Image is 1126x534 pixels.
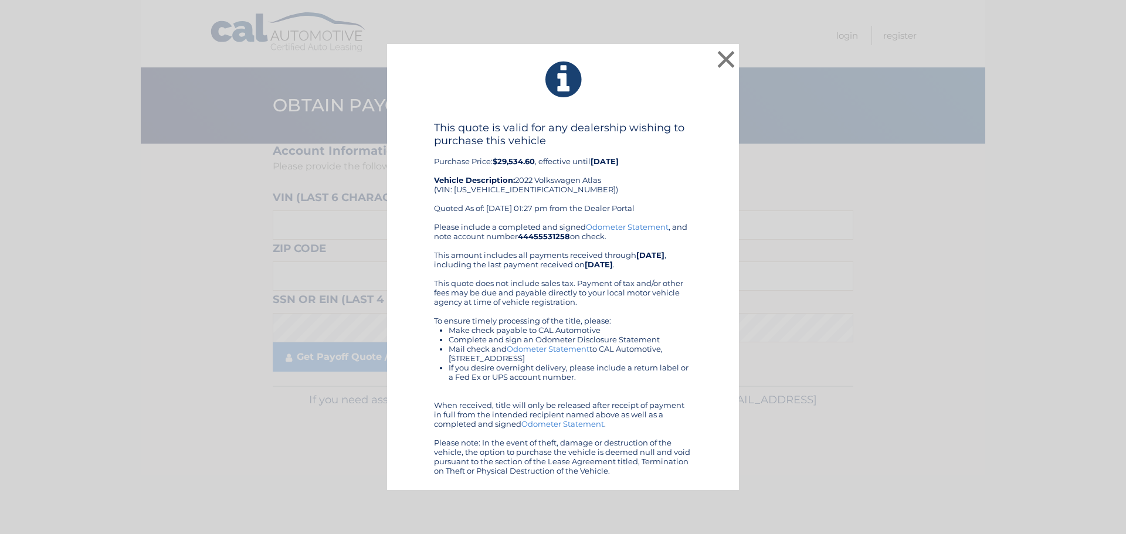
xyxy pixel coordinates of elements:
[493,157,535,166] b: $29,534.60
[585,260,613,269] b: [DATE]
[507,344,589,353] a: Odometer Statement
[586,222,669,232] a: Odometer Statement
[636,250,664,260] b: [DATE]
[434,222,692,475] div: Please include a completed and signed , and note account number on check. This amount includes al...
[449,325,692,335] li: Make check payable to CAL Automotive
[449,344,692,363] li: Mail check and to CAL Automotive, [STREET_ADDRESS]
[434,121,692,222] div: Purchase Price: , effective until 2022 Volkswagen Atlas (VIN: [US_VEHICLE_IDENTIFICATION_NUMBER])...
[449,335,692,344] li: Complete and sign an Odometer Disclosure Statement
[449,363,692,382] li: If you desire overnight delivery, please include a return label or a Fed Ex or UPS account number.
[521,419,604,428] a: Odometer Statement
[434,121,692,147] h4: This quote is valid for any dealership wishing to purchase this vehicle
[434,175,515,185] strong: Vehicle Description:
[591,157,619,166] b: [DATE]
[714,47,738,71] button: ×
[518,232,570,241] b: 44455531258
